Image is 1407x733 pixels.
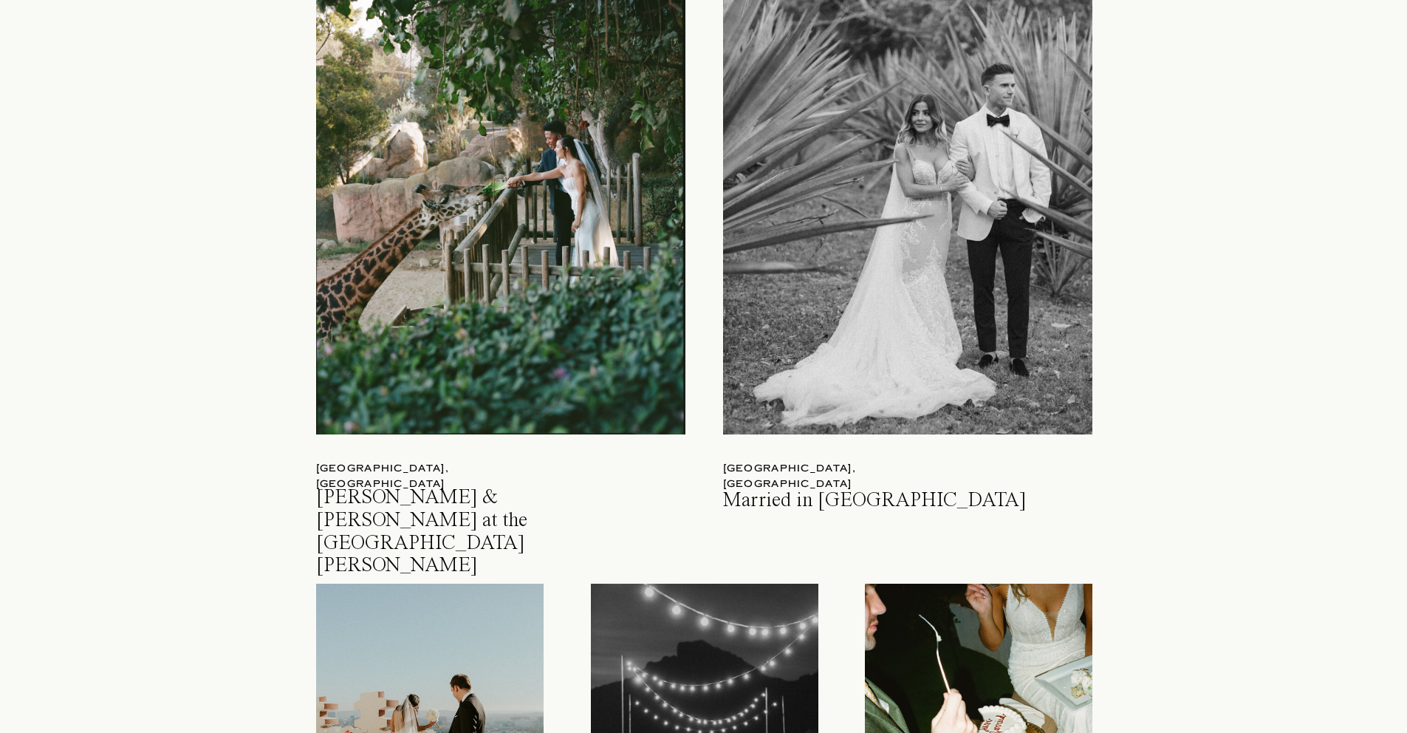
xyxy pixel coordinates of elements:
a: [GEOGRAPHIC_DATA], [GEOGRAPHIC_DATA] [723,461,959,477]
a: [PERSON_NAME] & [PERSON_NAME] at the [GEOGRAPHIC_DATA][PERSON_NAME] [316,487,612,525]
a: Married in [GEOGRAPHIC_DATA] [723,490,1075,528]
a: [GEOGRAPHIC_DATA], [GEOGRAPHIC_DATA] [316,461,552,477]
